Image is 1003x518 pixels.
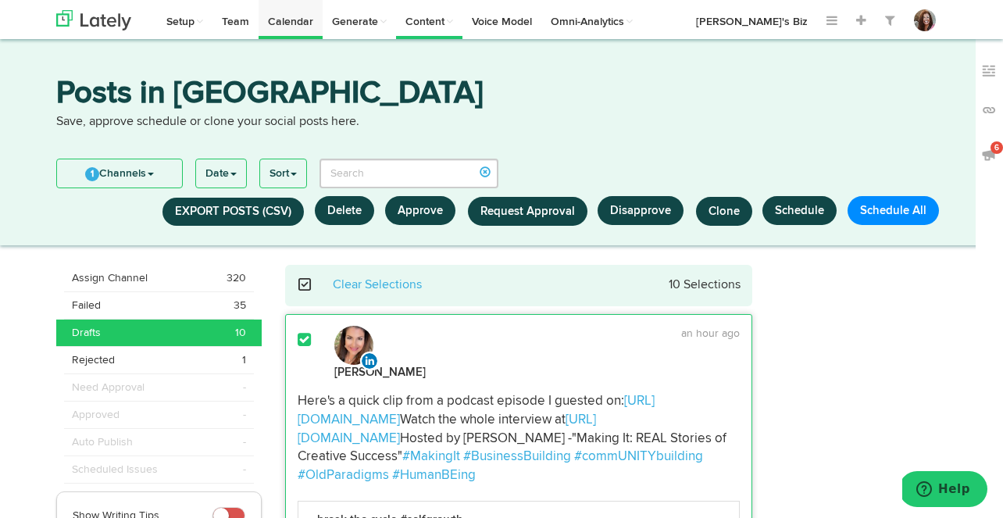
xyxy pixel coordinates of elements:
span: Approved [72,407,120,423]
button: Disapprove [598,196,684,225]
iframe: Opens a widget where you can find more information [902,471,987,510]
span: Here's a quick clip from a podcast episode I guested on: [298,395,624,408]
span: 6 [991,141,1003,154]
p: Save, approve schedule or clone your social posts here. [56,113,947,131]
input: Search [319,159,498,188]
a: [URL][DOMAIN_NAME] [298,395,655,427]
span: Scheduled Issues [72,462,158,477]
a: Date [196,159,246,188]
span: - [243,462,246,477]
img: linkedin.svg [360,352,379,370]
button: Schedule [762,196,837,225]
strong: [PERSON_NAME] [334,366,426,378]
a: Clear Selections [333,279,422,291]
span: - [243,434,246,450]
span: 1 [242,352,246,368]
a: #commUNITYbuilding [574,450,703,463]
span: 35 [234,298,246,313]
button: Export Posts (CSV) [162,198,304,226]
button: Request Approval [468,197,587,226]
a: #MakingIt [402,450,460,463]
button: Clone [696,197,752,226]
span: 1 [85,167,99,181]
span: 320 [227,270,246,286]
a: #HumanBEing [392,469,476,482]
img: JfsZugShQNWjftDpkAxX [914,9,936,31]
img: announcements_off.svg [981,147,997,163]
span: Watch the whole interview at [400,413,566,427]
span: Hosted by [PERSON_NAME] -"Making It: REAL Stories of Creative Success" [298,432,730,464]
span: Rejected [72,352,115,368]
img: 1715701749963 [334,326,373,365]
img: keywords_off.svg [981,63,997,79]
button: Approve [385,196,455,225]
a: [URL][DOMAIN_NAME] [298,413,596,445]
span: Failed [72,298,101,313]
span: Assign Channel [72,270,148,286]
small: 10 Selections [669,279,741,291]
a: Sort [260,159,306,188]
span: - [243,380,246,395]
img: links_off.svg [981,102,997,118]
h3: Posts in [GEOGRAPHIC_DATA] [56,78,947,113]
time: an hour ago [681,328,740,339]
span: Drafts [72,325,101,341]
span: 10 [235,325,246,341]
button: Schedule All [848,196,939,225]
span: Request Approval [480,205,575,217]
span: Need Approval [72,380,145,395]
img: logo_lately_bg_light.svg [56,10,131,30]
a: 1Channels [57,159,182,188]
span: - [243,407,246,423]
a: #OldParadigms [298,469,389,482]
a: #BusinessBuilding [463,450,571,463]
button: Delete [315,196,374,225]
span: Clone [709,205,740,217]
span: Auto Publish [72,434,133,450]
